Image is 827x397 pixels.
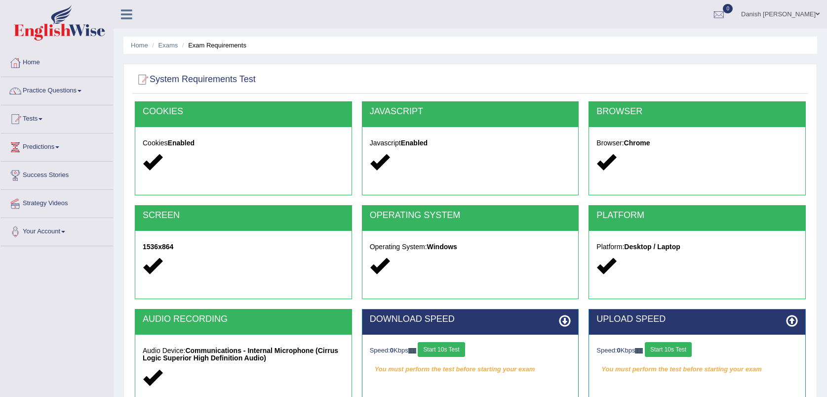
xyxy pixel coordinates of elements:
h5: Operating System: [370,243,571,251]
strong: 1536x864 [143,243,173,251]
a: Tests [0,105,113,130]
img: ajax-loader-fb-connection.gif [635,348,643,353]
h2: OPERATING SYSTEM [370,211,571,221]
h2: DOWNLOAD SPEED [370,314,571,324]
a: Your Account [0,218,113,243]
h5: Cookies [143,139,344,147]
em: You must perform the test before starting your exam [596,362,798,377]
h2: PLATFORM [596,211,798,221]
strong: 0 [617,347,621,354]
span: 0 [723,4,733,13]
h2: AUDIO RECORDING [143,314,344,324]
h5: Javascript [370,139,571,147]
img: ajax-loader-fb-connection.gif [408,348,416,353]
li: Exam Requirements [180,41,246,50]
h2: System Requirements Test [135,72,256,87]
strong: Communications - Internal Microphone (Cirrus Logic Superior High Definition Audio) [143,347,338,362]
strong: Windows [427,243,457,251]
h2: BROWSER [596,107,798,117]
a: Predictions [0,133,113,158]
strong: Chrome [624,139,650,147]
h2: SCREEN [143,211,344,221]
h2: COOKIES [143,107,344,117]
div: Speed: Kbps [596,342,798,359]
strong: 0 [390,347,394,354]
h5: Browser: [596,139,798,147]
h5: Audio Device: [143,347,344,362]
strong: Desktop / Laptop [624,243,680,251]
button: Start 10s Test [645,342,692,357]
div: Speed: Kbps [370,342,571,359]
h2: JAVASCRIPT [370,107,571,117]
a: Success Stories [0,162,113,186]
strong: Enabled [401,139,428,147]
em: You must perform the test before starting your exam [370,362,571,377]
a: Home [131,42,148,49]
a: Exams [158,42,178,49]
h2: UPLOAD SPEED [596,314,798,324]
a: Practice Questions [0,77,113,102]
h5: Platform: [596,243,798,251]
button: Start 10s Test [418,342,465,357]
a: Home [0,49,113,74]
a: Strategy Videos [0,190,113,215]
strong: Enabled [168,139,195,147]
